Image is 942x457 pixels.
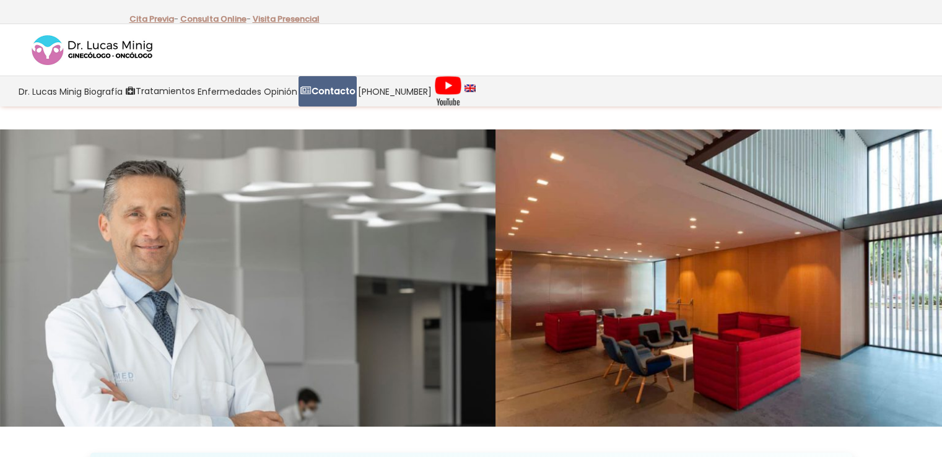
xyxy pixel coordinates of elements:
img: Videos Youtube Ginecología [434,76,462,107]
a: Dr. Lucas Minig [17,76,83,107]
span: Dr. Lucas Minig [19,84,82,98]
p: - [180,11,251,27]
span: Tratamientos [136,84,195,98]
span: [PHONE_NUMBER] [358,84,432,98]
span: Enfermedades [198,84,261,98]
a: Opinión [263,76,299,107]
span: Biografía [84,84,123,98]
a: Contacto [299,76,357,107]
a: language english [463,76,477,107]
a: Tratamientos [124,76,196,107]
p: - [129,11,178,27]
a: Visita Presencial [253,13,320,25]
a: Biografía [83,76,124,107]
a: Consulta Online [180,13,246,25]
a: Enfermedades [196,76,263,107]
span: Opinión [264,84,297,98]
strong: Contacto [312,85,355,97]
img: language english [464,84,476,92]
a: Videos Youtube Ginecología [433,76,463,107]
a: [PHONE_NUMBER] [357,76,433,107]
a: Cita Previa [129,13,174,25]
